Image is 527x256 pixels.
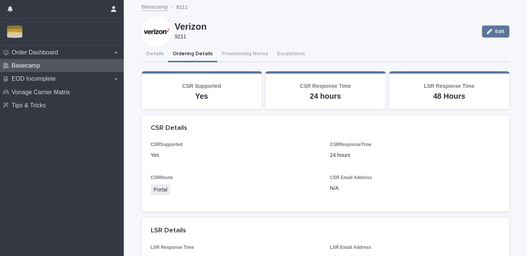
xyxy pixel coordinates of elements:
[151,227,186,235] h2: LSR Details
[482,26,509,38] button: Edit
[9,62,46,69] p: Basecamp
[424,83,474,89] span: LSR Response Time
[151,245,194,250] span: LSR Response Time
[151,142,183,147] span: CSRSupported
[151,151,321,159] p: Yes
[9,102,52,109] p: Tips & Tricks
[330,175,372,180] span: CSR Email Address
[495,29,504,34] span: Edit
[9,49,64,56] p: Order Dashboard
[6,24,24,39] img: Zbn3osBRTqmJoOucoKu4
[175,33,473,40] p: 9211
[151,184,171,195] span: Portal
[142,2,168,11] a: Basecamp
[330,151,500,159] p: 24 hours
[182,83,221,89] span: CSR Supported
[175,23,476,30] p: Verizon
[176,2,188,11] p: 9211
[151,175,173,180] span: CSRRoute
[330,184,500,192] p: N/A
[168,47,217,62] button: Ordering Details
[9,89,76,96] p: Vonage Carrier Matrix
[151,124,187,133] h2: CSR Details
[330,245,371,250] span: LSR Email Address
[9,75,62,82] p: EOD Incomplete
[398,93,500,100] p: 48 Hours
[142,47,168,62] button: Details
[330,142,371,147] span: CSRResponseTime
[275,93,377,100] p: 24 hours
[300,83,351,89] span: CSR Response Time
[151,93,253,100] p: Yes
[273,47,309,62] button: Escalations
[217,47,273,62] button: Provisioning Notes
